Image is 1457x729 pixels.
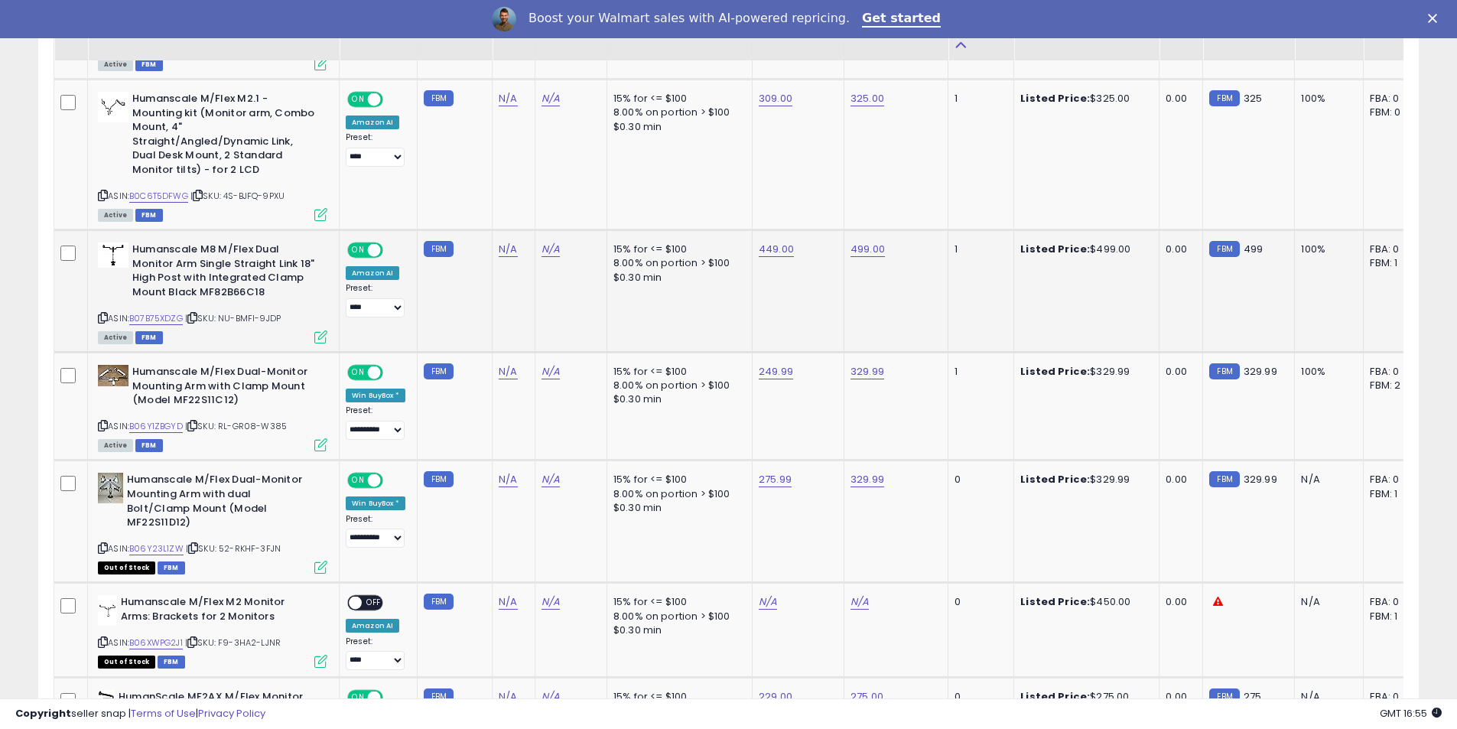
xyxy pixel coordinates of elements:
b: Humanscale M8 M/Flex Dual Monitor Arm Single Straight Link 18" High Post with Integrated Clamp Mo... [132,242,318,303]
span: All listings that are currently out of stock and unavailable for purchase on Amazon [98,561,155,574]
a: N/A [499,594,517,610]
a: 325.00 [850,91,884,106]
div: Boost your Walmart sales with AI-powered repricing. [528,11,850,26]
div: 8.00% on portion > $100 [613,106,740,119]
a: N/A [499,242,517,257]
a: Terms of Use [131,706,196,721]
span: FBM [135,331,163,344]
div: 0.00 [1166,365,1191,379]
div: ASIN: [98,473,327,572]
small: FBM [424,241,454,257]
div: FBM: 2 [1370,379,1420,392]
span: ON [349,474,368,487]
small: FBM [424,594,454,610]
div: 15% for <= $100 [613,473,740,487]
b: Listed Price: [1020,594,1090,609]
div: FBA: 0 [1370,595,1420,609]
div: 0.00 [1166,242,1191,256]
div: ASIN: [98,595,327,666]
div: seller snap | | [15,707,265,721]
a: B06Y23L1ZW [129,542,184,555]
small: FBM [1209,471,1239,487]
a: N/A [499,472,517,487]
div: 8.00% on portion > $100 [613,256,740,270]
span: | SKU: 52-RKHF-3FJN [186,542,281,555]
span: FBM [135,209,163,222]
div: ASIN: [98,92,327,220]
img: 51Gqy6gDQQL._SL40_.jpg [98,365,128,386]
b: Listed Price: [1020,242,1090,256]
div: N/A [1301,595,1351,609]
div: FBM: 1 [1370,610,1420,623]
a: 329.99 [850,472,884,487]
span: FBM [135,439,163,452]
span: FBM [158,656,185,669]
span: 2025-09-15 16:55 GMT [1380,706,1442,721]
div: FBA: 0 [1370,365,1420,379]
small: FBM [424,363,454,379]
b: Humanscale M/Flex M2.1 - Mounting kit (Monitor arm, Combo Mount, 4" Straight/Angled/Dynamic Link,... [132,92,318,181]
div: ASIN: [98,365,327,450]
span: 325 [1244,91,1262,106]
div: 100% [1301,242,1351,256]
span: All listings currently available for purchase on Amazon [98,331,133,344]
a: 309.00 [759,91,792,106]
a: N/A [541,242,560,257]
span: | SKU: RL-GR08-W385 [185,420,287,432]
div: 0 [955,473,1002,487]
span: OFF [381,93,405,106]
div: Preset: [346,405,405,440]
span: All listings currently available for purchase on Amazon [98,58,133,71]
a: N/A [541,91,560,106]
span: OFF [362,597,386,610]
img: Profile image for Adrian [492,7,516,31]
a: N/A [541,594,560,610]
div: FBA: 0 [1370,473,1420,487]
span: All listings currently available for purchase on Amazon [98,439,133,452]
div: 0.00 [1166,473,1191,487]
div: $0.30 min [613,623,740,637]
b: Listed Price: [1020,472,1090,487]
strong: Copyright [15,706,71,721]
a: N/A [499,364,517,379]
small: FBM [1209,90,1239,106]
div: $0.30 min [613,392,740,406]
div: 0.00 [1166,595,1191,609]
a: N/A [541,472,560,487]
div: 0 [955,595,1002,609]
a: N/A [541,364,560,379]
div: 8.00% on portion > $100 [613,610,740,623]
div: $450.00 [1020,595,1147,609]
a: N/A [850,594,869,610]
div: 8.00% on portion > $100 [613,379,740,392]
div: N/A [1301,473,1351,487]
div: 1 [955,365,1002,379]
div: FBA: 0 [1370,242,1420,256]
span: ON [349,366,368,379]
span: All listings currently available for purchase on Amazon [98,209,133,222]
small: FBM [1209,241,1239,257]
div: $0.30 min [613,120,740,134]
span: 499 [1244,242,1263,256]
small: FBM [424,90,454,106]
a: 499.00 [850,242,885,257]
div: ASIN: [98,242,327,342]
span: OFF [381,474,405,487]
b: Humanscale M/Flex Dual-Monitor Mounting Arm with Clamp Mount (Model MF22S11C12) [132,365,318,412]
a: 329.99 [850,364,884,379]
div: $329.99 [1020,473,1147,487]
div: 1 [955,242,1002,256]
div: 0.00 [1166,92,1191,106]
div: 15% for <= $100 [613,92,740,106]
div: Preset: [346,132,405,167]
div: FBM: 1 [1370,256,1420,270]
span: | SKU: 4S-BJFQ-9PXU [190,190,285,202]
span: 329.99 [1244,472,1277,487]
a: N/A [759,594,777,610]
a: Get started [862,11,941,28]
b: Listed Price: [1020,91,1090,106]
div: 15% for <= $100 [613,365,740,379]
span: FBM [158,561,185,574]
div: $0.30 min [613,501,740,515]
span: ON [349,244,368,257]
